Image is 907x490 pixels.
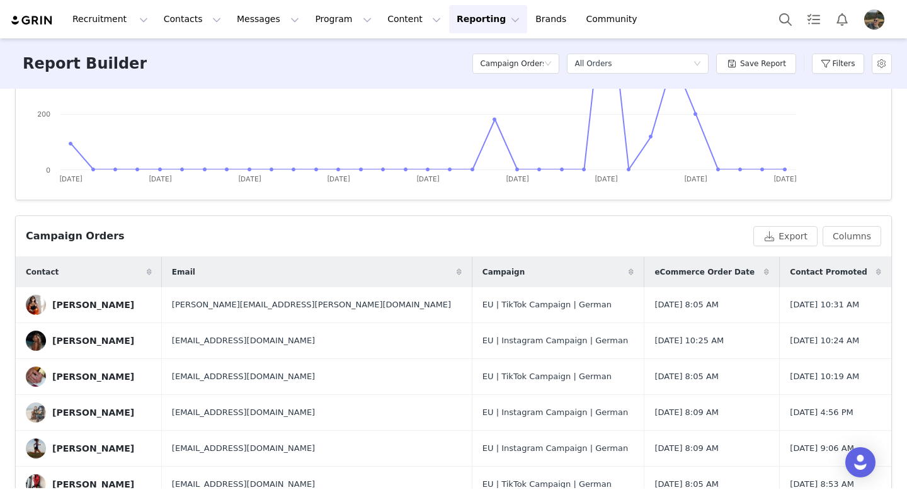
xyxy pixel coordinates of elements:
img: 94c4f438-6d40-41bb-84dc-0ecff78ca88c.jpg [26,295,46,315]
span: [DATE] 9:06 AM [790,442,854,455]
button: Messages [229,5,307,33]
div: [PERSON_NAME] [52,336,134,346]
text: [DATE] [416,174,440,183]
button: Content [380,5,448,33]
div: EU | TikTok Campaign | German [482,370,634,383]
a: [PERSON_NAME] [26,295,152,315]
span: [DATE] 10:24 AM [790,334,859,347]
a: Tasks [800,5,828,33]
span: [DATE] 10:25 AM [654,334,724,347]
a: [PERSON_NAME] [26,367,152,387]
div: Campaign Orders [26,229,125,244]
button: Save Report [716,54,796,74]
text: [DATE] [595,174,618,183]
span: Contact [26,266,59,278]
div: Open Intercom Messenger [845,447,876,477]
text: [DATE] [59,174,83,183]
div: EU | Instagram Campaign | German [482,334,634,347]
span: [DATE] 10:19 AM [790,370,859,383]
span: [DATE] 8:05 AM [654,299,719,311]
img: 27829924-8160-4c81-b178-51c98fb050be.jpg [26,367,46,387]
a: Brands [528,5,578,33]
div: [PERSON_NAME] [52,479,134,489]
span: [DATE] 10:31 AM [790,299,859,311]
text: [DATE] [238,174,261,183]
h5: Campaign Orders [480,54,544,73]
button: Notifications [828,5,856,33]
div: EU | TikTok Campaign | German [482,299,634,311]
i: icon: down [693,60,701,69]
span: [DATE] 8:09 AM [654,406,719,419]
text: 0 [46,166,50,174]
text: [DATE] [149,174,172,183]
button: Contacts [156,5,229,33]
span: [EMAIL_ADDRESS][DOMAIN_NAME] [172,370,315,383]
div: [PERSON_NAME] [52,407,134,418]
text: [DATE] [506,174,529,183]
div: EU | Instagram Campaign | German [482,406,634,419]
a: [PERSON_NAME] [26,331,152,351]
button: Program [307,5,379,33]
div: [PERSON_NAME] [52,443,134,453]
text: [DATE] [684,174,707,183]
img: 84acd10d-a3f9-4e15-88cc-b9d647ca520d.jpg [26,402,46,423]
button: Profile [857,9,897,30]
span: [DATE] 8:09 AM [654,442,719,455]
img: d09e605c-8328-480e-9f26-b6e0a2031e1c.jpg [26,331,46,351]
text: 200 [37,110,50,118]
div: EU | Instagram Campaign | German [482,442,634,455]
text: [DATE] [773,174,797,183]
span: Campaign [482,266,525,278]
a: [PERSON_NAME] [26,438,152,459]
a: [PERSON_NAME] [26,402,152,423]
img: e1f262cc-0812-4dea-adf6-6c5472b91347--s.jpg [26,438,46,459]
text: [DATE] [327,174,350,183]
img: grin logo [10,14,54,26]
button: Recruitment [65,5,156,33]
span: [EMAIL_ADDRESS][DOMAIN_NAME] [172,442,315,455]
img: d3eca9bf-8218-431f-9ec6-b6d5e0a1fa9d.png [864,9,884,30]
span: [PERSON_NAME][EMAIL_ADDRESS][PERSON_NAME][DOMAIN_NAME] [172,299,451,311]
span: Email [172,266,195,278]
div: [PERSON_NAME] [52,300,134,310]
span: [EMAIL_ADDRESS][DOMAIN_NAME] [172,406,315,419]
h3: Report Builder [23,52,147,75]
span: [DATE] 4:56 PM [790,406,853,419]
i: icon: down [544,60,552,69]
span: [EMAIL_ADDRESS][DOMAIN_NAME] [172,334,315,347]
div: [PERSON_NAME] [52,372,134,382]
a: Community [579,5,651,33]
button: Reporting [449,5,527,33]
button: Filters [812,54,864,74]
button: Search [772,5,799,33]
span: [DATE] 8:05 AM [654,370,719,383]
span: eCommerce Order Date [654,266,755,278]
button: Columns [823,226,881,246]
div: All Orders [574,54,612,73]
span: Contact Promoted [790,266,867,278]
button: Export [753,226,818,246]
